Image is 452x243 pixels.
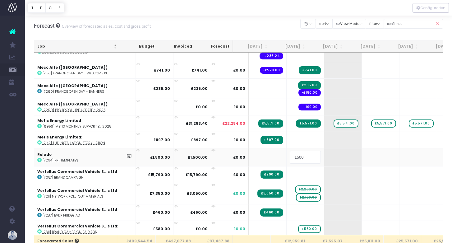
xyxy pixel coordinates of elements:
[233,210,245,215] span: £0.00
[188,155,208,160] strong: £1,500.00
[233,86,245,91] span: £0.00
[233,191,245,196] span: £0.00
[153,210,170,215] strong: £460.00
[196,226,208,231] strong: £0.00
[298,225,321,233] span: wayahead Sales Forecast Item
[148,172,170,177] strong: £15,790.00
[120,40,158,53] th: Budget
[43,213,80,218] abbr: [7287] EVDP Fridge Ad
[43,89,104,94] abbr: [7260] France Open Day - Banners
[334,119,358,128] span: wayahead Sales Forecast Item
[37,3,46,13] button: F
[37,223,117,229] strong: Vertellus Commercial Vehicle S...s Ltd
[37,65,108,70] strong: Mecc Alte ([GEOGRAPHIC_DATA])
[43,194,103,199] abbr: [7211] Network Roll-out materials
[150,155,170,160] strong: £1,500.00
[43,158,78,163] abbr: [7294] PPT templates
[60,23,151,29] small: Overview of forecasted sales, cost and gross profit
[37,169,117,174] strong: Vertellus Commercial Vehicle S...s Ltd
[37,152,52,157] strong: Relode
[191,86,208,91] strong: £235.00
[34,183,136,204] td: :
[296,119,321,128] span: Streamtime Invoice: 5174 – [6956] Metis Design & Marketing Support 2025
[413,3,449,13] div: Vertical button group
[371,119,396,128] span: wayahead Sales Forecast Item
[43,71,109,76] abbr: [7153] France Open Day - Welcome Kit
[258,119,283,128] span: Streamtime Invoice: 5145 – [6956] Metis Design & Marketing Support 2025
[233,104,245,110] span: £0.00
[34,221,136,237] td: :
[37,188,117,193] strong: Vertellus Commercial Vehicle S...s Ltd
[190,210,208,215] strong: £460.00
[316,19,333,29] button: sort
[187,191,208,196] strong: £3,050.00
[296,194,321,202] span: wayahead Sales Forecast Item
[37,83,108,88] strong: Mecc Alte ([GEOGRAPHIC_DATA])
[43,124,111,129] abbr: [6956] Metis Monthly Support Billing 2025
[34,166,136,183] td: :
[233,68,245,73] span: £0.00
[34,99,136,115] td: :
[34,23,55,29] span: Forecast
[150,191,170,196] strong: £7,350.00
[409,119,433,128] span: wayahead Sales Forecast Item
[271,40,308,53] th: Aug 25: activate to sort column ascending
[298,89,321,96] span: Streamtime order: 981 – Lithgo
[298,104,321,110] span: Streamtime order: 991 – Digital Wordcrafts Ltd
[298,81,321,89] span: Streamtime Invoice: 5186 – [7260] Check in banner - Print x 3
[233,172,245,177] span: £0.00
[299,66,321,74] span: Streamtime Invoice: 5190 – [7153] Jigsaw bookmark print
[37,134,81,140] strong: Metis Energy Limited
[261,136,283,144] span: Streamtime Invoice: 5168 – [7142] The Installation Story Animation - voiceover
[34,204,136,221] td: :
[153,226,170,231] strong: £580.00
[191,68,208,73] strong: £741.00
[8,231,17,240] img: images/default_profile_image.png
[261,171,283,179] span: Streamtime Invoice: 5170 – [7057] Brand Campaign - Website Updates
[28,3,64,13] div: Vertical button group
[153,86,170,91] strong: £235.00
[191,137,208,143] strong: £897.00
[45,3,55,13] button: C
[257,189,283,198] span: Streamtime Invoice: 5171 – [7211] Network Roll-out materials - Priority Items
[28,3,37,13] button: T
[384,19,443,29] input: Search...
[186,172,208,177] strong: £15,790.00
[196,104,208,110] strong: £0.00
[233,226,245,232] span: £0.00
[233,155,245,160] span: £0.00
[186,121,208,126] strong: £31,283.40
[195,40,233,53] th: Forecast
[260,67,283,74] span: Streamtime order: 966 – Lithgo
[43,50,88,54] abbr: [7071] Intelligence Videos
[366,19,384,29] button: filter
[34,132,136,148] td: :
[308,40,346,53] th: Sep 25: activate to sort column ascending
[43,175,84,180] abbr: [7057] Brand Campaign
[34,62,136,78] td: :
[37,207,117,212] strong: Vertellus Commercial Vehicle S...s Ltd
[34,78,136,99] td: :
[158,40,195,53] th: Invoiced
[43,230,97,234] abbr: [7311] Brand Campaign Paid Ads
[43,108,105,112] abbr: [7299] PTO Brochure Update - 2025
[43,141,105,145] abbr: [7142] The Installation Story Animation
[413,3,449,13] button: Configuration
[55,3,64,13] button: S
[153,137,170,143] strong: £897.00
[233,137,245,143] span: £0.00
[332,19,366,29] button: View Mode
[34,148,136,166] td: :
[34,115,136,132] td: :
[346,40,384,53] th: Oct 25: activate to sort column ascending
[384,40,421,53] th: Nov 25: activate to sort column ascending
[295,185,321,194] span: wayahead Sales Forecast Item
[260,208,283,217] span: Streamtime Invoice: 5172 – [7287] EVDP Fridge Ad
[222,121,245,126] span: £22,284.00
[34,40,120,53] th: Job: activate to sort column descending
[260,53,283,59] span: Streamtime order: 969 – TurboSquid
[37,101,108,107] strong: Mecc Alte ([GEOGRAPHIC_DATA])
[233,40,271,53] th: Jul 25: activate to sort column ascending
[37,118,81,123] strong: Metis Energy Limited
[154,68,170,73] strong: £741.00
